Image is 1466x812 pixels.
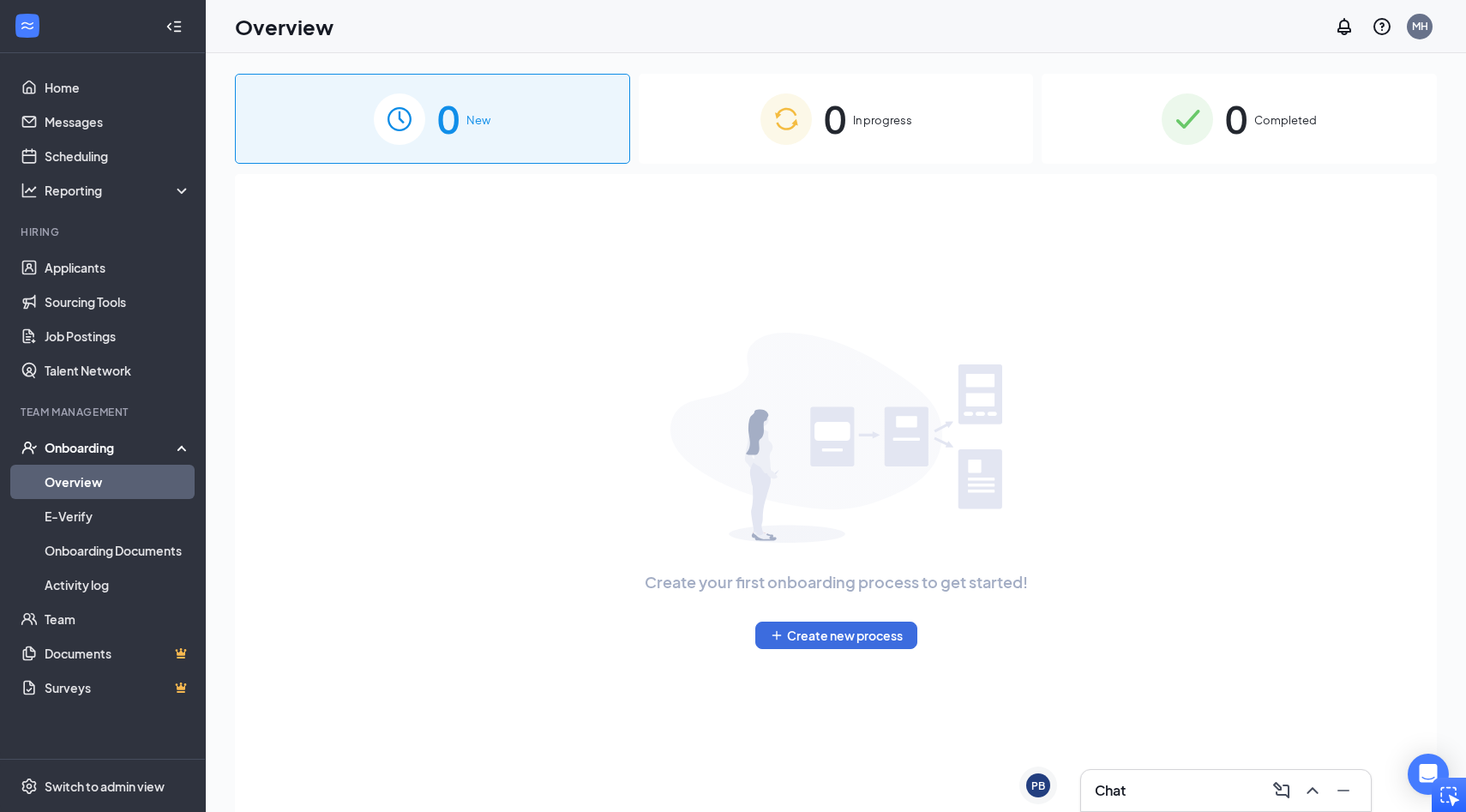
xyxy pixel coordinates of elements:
div: Switch to admin view [45,778,165,795]
button: ChevronUp [1299,777,1326,804]
div: Onboarding [45,439,177,456]
div: PB [1031,779,1045,793]
a: Team [45,602,191,636]
svg: Plus [770,629,784,642]
div: Reporting [45,182,192,199]
a: Job Postings [45,319,191,353]
h1: Overview [235,12,333,41]
svg: Settings [21,778,38,795]
span: Completed [1254,111,1317,129]
a: Messages [45,105,191,139]
span: 0 [437,89,460,148]
svg: WorkstreamLogo [19,17,36,34]
a: Activity log [45,568,191,602]
svg: Minimize [1333,780,1354,801]
span: In progress [853,111,912,129]
button: ComposeMessage [1268,777,1295,804]
svg: ComposeMessage [1271,780,1292,801]
a: Overview [45,465,191,499]
svg: QuestionInfo [1372,16,1392,37]
div: MH [1412,19,1428,33]
a: E-Verify [45,499,191,533]
a: Home [45,70,191,105]
a: Scheduling [45,139,191,173]
h3: Chat [1095,781,1126,800]
button: PlusCreate new process [755,622,917,649]
a: Sourcing Tools [45,285,191,319]
a: Talent Network [45,353,191,388]
button: Minimize [1330,777,1357,804]
div: Hiring [21,225,188,239]
a: DocumentsCrown [45,636,191,671]
span: 0 [1225,89,1247,148]
a: Applicants [45,250,191,285]
span: 0 [824,89,846,148]
svg: Notifications [1334,16,1355,37]
svg: Collapse [165,18,183,35]
span: Create your first onboarding process to get started! [645,570,1028,594]
svg: UserCheck [21,439,38,456]
div: Open Intercom Messenger [1408,754,1449,795]
a: SurveysCrown [45,671,191,705]
div: Team Management [21,405,188,419]
svg: ChevronUp [1302,780,1323,801]
span: New [466,111,490,129]
a: Onboarding Documents [45,533,191,568]
svg: Analysis [21,182,38,199]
